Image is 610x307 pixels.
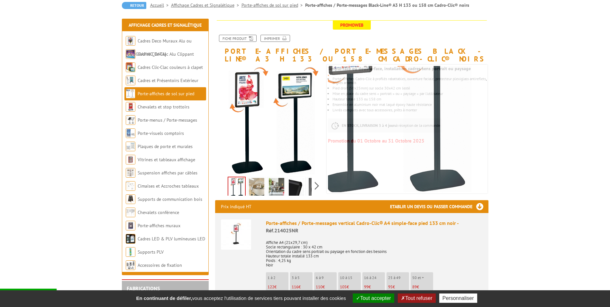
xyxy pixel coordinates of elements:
[171,2,241,8] a: Affichage Cadres et Signalétique
[439,293,477,303] button: Personnaliser (fenêtre modale)
[316,275,337,280] p: 6 à 9
[126,76,135,85] img: Cadres et Présentoirs Extérieur
[150,2,171,8] a: Accueil
[340,285,361,289] p: €
[126,38,192,57] a: Cadres Deco Muraux Alu ou [GEOGRAPHIC_DATA]
[138,183,199,189] a: Cimaises et Accroches tableaux
[292,284,298,290] span: 116
[126,234,135,244] img: Cadres LED & PLV lumineuses LED
[398,293,435,303] button: Tout refuser
[138,104,189,110] a: Chevalets et stop trottoirs
[126,181,135,191] img: Cimaises et Accroches tableaux
[340,275,361,280] p: 10 à 15
[364,285,385,289] p: €
[260,35,290,42] a: Imprimer
[126,221,135,230] img: Porte-affiches muraux
[412,284,417,290] span: 89
[293,1,486,194] img: porte_affiches_de_sol_214000nr.jpg
[129,22,202,28] a: Affichage Cadres et Signalétique
[138,144,193,149] a: Plaques de porte et murales
[126,102,135,112] img: Chevalets et stop trottoirs
[138,196,202,202] a: Supports de communication bois
[388,285,409,289] p: €
[305,2,469,8] li: Porte-affiches / Porte-messages Black-Line® A3 H 133 ou 158 cm Cadro-Clic® noirs
[228,177,245,197] img: porte_affiches_de_sol_214000nr.jpg
[266,219,483,234] div: Porte-affiches / Porte-messages vertical Cadro-Clic® A4 simple-face pied 133 cm noir -
[126,247,135,257] img: Supports PLV
[268,275,288,280] p: 1 à 2
[316,284,323,290] span: 110
[138,64,203,70] a: Cadres Clic-Clac couleurs à clapet
[126,142,135,151] img: Plaques de porte et murales
[138,117,197,123] a: Porte-menus / Porte-messages
[138,91,194,97] a: Porte-affiches de sol sur pied
[316,285,337,289] p: €
[412,285,433,289] p: €
[333,21,371,30] span: Promoweb
[221,200,251,213] p: Prix indiqué HT
[136,295,192,301] strong: En continuant de défiler,
[126,115,135,125] img: Porte-menus / Porte-messages
[138,170,197,176] a: Suspension affiches par câbles
[138,157,195,163] a: Vitrines et tableaux affichage
[266,227,298,234] span: Réf.214025NR
[126,168,135,178] img: Suspension affiches par câbles
[364,275,385,280] p: 16 à 24
[292,285,313,289] p: €
[138,51,194,57] a: Cadres Clic-Clac Alu Clippant
[126,128,135,138] img: Porte-visuels comptoirs
[138,262,182,268] a: Accessoires de fixation
[268,284,274,290] span: 122
[122,2,146,9] a: Retour
[269,178,284,198] img: porte_affiches_porte_messages_mise_en_scene_214025nr.jpg
[126,208,135,217] img: Chevalets conférence
[309,178,324,198] img: vision_1_214025nr.jpg
[138,236,205,242] a: Cadres LED & PLV lumineuses LED
[364,284,369,290] span: 99
[126,36,135,46] img: Cadres Deco Muraux Alu ou Bois
[138,78,198,83] a: Cadres et Présentoirs Extérieur
[353,293,394,303] button: Tout accepter
[219,35,257,42] a: Fiche produit
[340,284,347,290] span: 105
[126,194,135,204] img: Supports de communication bois
[221,219,251,250] img: Porte-affiches / Porte-messages vertical Cadro-Clic® A4 simple-face pied 133 cm noir
[249,178,264,198] img: porte_affiches_porte_messages_214025nr.jpg
[314,181,320,191] span: Next
[268,285,288,289] p: €
[138,130,184,136] a: Porte-visuels comptoirs
[133,295,349,301] span: vous acceptez l'utilisation de services tiers pouvant installer des cookies
[241,2,305,8] a: Porte-affiches de sol sur pied
[215,66,323,174] img: porte_affiches_de_sol_214000nr.jpg
[126,89,135,98] img: Porte-affiches de sol sur pied
[289,178,304,198] img: 214025nr_angle.jpg
[126,62,135,72] img: Cadres Clic-Clac couleurs à clapet
[412,275,433,280] p: 50 et +
[138,209,179,215] a: Chevalets conférence
[266,236,483,267] p: Affiche A4 (21x29,7 cm) Socle rectangulaire : 30 x 42 cm Orientation du cadre sens portrait ou pa...
[388,284,393,290] span: 95
[390,200,488,213] h3: Etablir un devis ou passer commande
[138,249,164,255] a: Supports PLV
[126,155,135,164] img: Vitrines et tableaux affichage
[388,275,409,280] p: 25 à 49
[138,223,180,228] a: Porte-affiches muraux
[292,275,313,280] p: 3 à 5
